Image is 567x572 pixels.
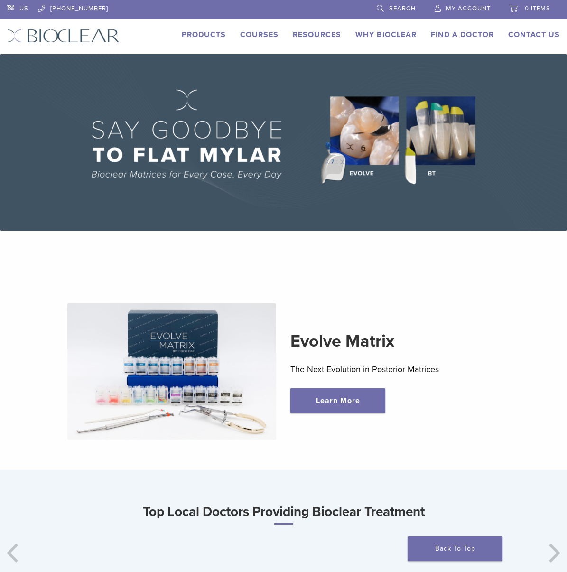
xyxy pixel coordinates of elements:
[525,5,550,12] span: 0 items
[7,29,120,43] img: Bioclear
[293,30,341,39] a: Resources
[290,362,499,376] p: The Next Evolution in Posterior Matrices
[446,5,491,12] span: My Account
[240,30,279,39] a: Courses
[67,303,276,440] img: Evolve Matrix
[389,5,416,12] span: Search
[508,30,560,39] a: Contact Us
[408,536,502,561] a: Back To Top
[290,330,499,353] h2: Evolve Matrix
[182,30,226,39] a: Products
[431,30,494,39] a: Find A Doctor
[355,30,417,39] a: Why Bioclear
[290,388,385,413] a: Learn More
